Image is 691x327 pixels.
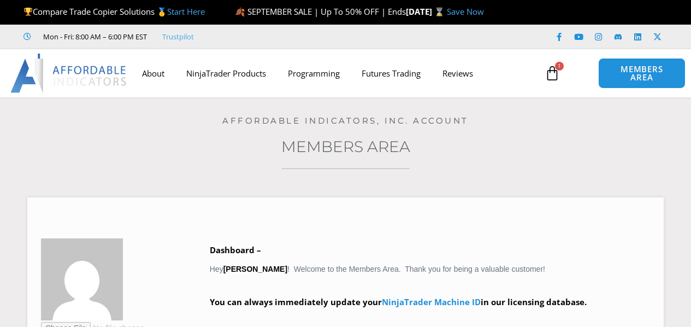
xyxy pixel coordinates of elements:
[131,61,539,86] nav: Menu
[382,296,481,307] a: NinjaTrader Machine ID
[277,61,351,86] a: Programming
[210,244,261,255] b: Dashboard –
[281,137,410,156] a: Members Area
[447,6,484,17] a: Save Now
[351,61,432,86] a: Futures Trading
[223,265,287,273] strong: [PERSON_NAME]
[40,30,147,43] span: Mon - Fri: 8:00 AM – 6:00 PM EST
[162,30,194,43] a: Trustpilot
[167,6,205,17] a: Start Here
[41,238,123,320] img: 40aafcb178701513bd6c586e09ef46b579a34ebee2ec3fab217b29a16aea82b1
[24,8,32,16] img: 🏆
[610,65,674,81] span: MEMBERS AREA
[235,6,406,17] span: 🍂 SEPTEMBER SALE | Up To 50% OFF | Ends
[175,61,277,86] a: NinjaTrader Products
[528,57,576,89] a: 1
[210,296,587,307] strong: You can always immediately update your in our licensing database.
[406,6,447,17] strong: [DATE] ⌛
[10,54,128,93] img: LogoAI | Affordable Indicators – NinjaTrader
[23,6,205,17] span: Compare Trade Copier Solutions 🥇
[222,115,469,126] a: Affordable Indicators, Inc. Account
[131,61,175,86] a: About
[555,62,564,71] span: 1
[598,58,685,89] a: MEMBERS AREA
[432,61,484,86] a: Reviews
